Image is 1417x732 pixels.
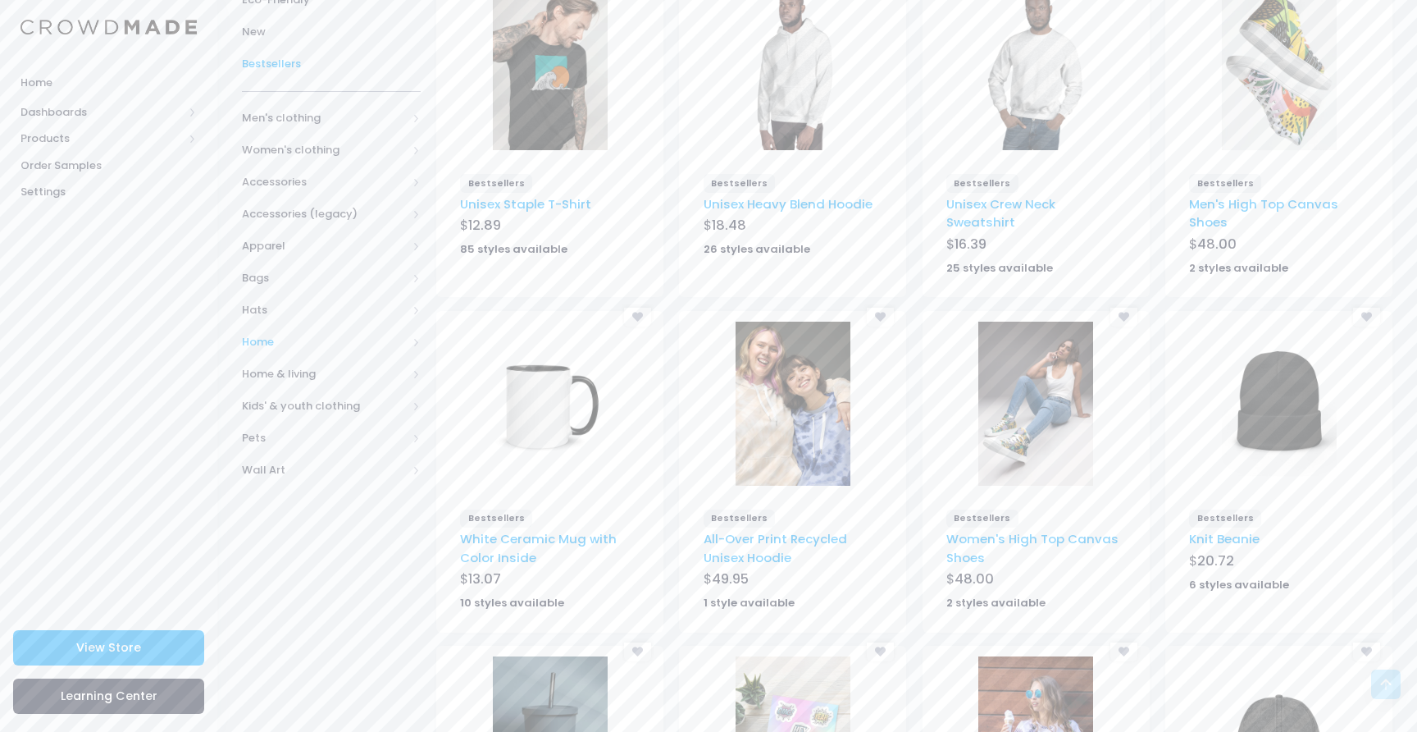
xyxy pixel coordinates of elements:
[242,206,407,222] span: Accessories (legacy)
[242,366,407,382] span: Home & living
[946,174,1018,192] span: Bestsellers
[704,174,776,192] span: Bestsellers
[460,570,639,592] div: $
[704,216,882,239] div: $
[468,570,501,588] span: 13.07
[946,195,1055,231] a: Unisex Crew Neck Sweatshirt
[61,688,157,704] span: Learning Center
[460,216,639,239] div: $
[460,595,564,611] strong: 10 styles available
[704,510,776,528] span: Bestsellers
[242,48,421,80] a: Bestsellers
[712,216,746,235] span: 18.48
[242,16,421,48] a: New
[1197,551,1234,570] span: 20.72
[946,235,1125,258] div: $
[21,158,197,174] span: Order Samples
[946,570,1125,592] div: $
[704,195,873,213] a: Unisex Heavy Blend Hoodie
[704,530,847,565] a: All-Over Print Recycled Unisex Hoodie
[242,462,407,478] span: Wall Art
[704,595,795,611] strong: 1 style available
[242,270,407,286] span: Bags
[242,238,407,254] span: Apparel
[1197,235,1237,254] span: 48.00
[1189,260,1288,276] strong: 2 styles available
[1189,551,1368,574] div: $
[460,195,591,213] a: Unisex Staple T-Shirt
[946,260,1053,276] strong: 25 styles available
[946,530,1119,565] a: Women's High Top Canvas Shoes
[242,110,407,126] span: Men's clothing
[460,174,532,192] span: Bestsellers
[946,595,1046,611] strong: 2 styles available
[242,430,407,446] span: Pets
[955,235,986,254] span: 16.39
[1189,530,1260,547] a: Knit Beanie
[460,510,532,528] span: Bestsellers
[242,174,407,190] span: Accessories
[1189,510,1261,528] span: Bestsellers
[21,104,183,121] span: Dashboards
[21,130,183,147] span: Products
[242,142,407,158] span: Women's clothing
[13,679,204,714] a: Learning Center
[242,334,407,350] span: Home
[242,56,421,72] span: Bestsellers
[468,216,501,235] span: 12.89
[712,570,749,588] span: 49.95
[242,398,407,414] span: Kids' & youth clothing
[460,530,617,565] a: White Ceramic Mug with Color Inside
[1189,235,1368,258] div: $
[21,20,197,35] img: Logo
[704,241,810,257] strong: 26 styles available
[704,570,882,592] div: $
[1189,577,1289,592] strong: 6 styles available
[13,630,204,666] a: View Store
[242,302,407,318] span: Hats
[21,75,197,91] span: Home
[242,24,421,40] span: New
[76,639,141,656] span: View Store
[1189,195,1338,231] a: Men's High Top Canvas Shoes
[946,510,1018,528] span: Bestsellers
[460,241,567,257] strong: 85 styles available
[1189,174,1261,192] span: Bestsellers
[21,184,197,200] span: Settings
[955,570,994,588] span: 48.00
